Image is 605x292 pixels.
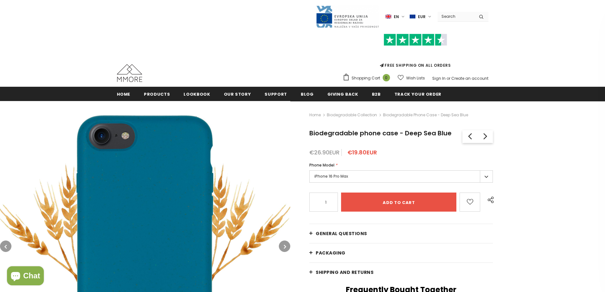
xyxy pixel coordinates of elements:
[316,269,373,275] span: Shipping and returns
[184,87,210,101] a: Lookbook
[301,87,314,101] a: Blog
[309,263,493,282] a: Shipping and returns
[386,14,391,19] img: i-lang-1.png
[372,87,381,101] a: B2B
[224,87,251,101] a: Our Story
[309,224,493,243] a: General Questions
[117,87,131,101] a: Home
[372,91,381,97] span: B2B
[432,76,446,81] a: Sign In
[418,14,426,20] span: EUR
[309,111,321,119] a: Home
[384,34,447,46] img: Trust Pilot Stars
[327,87,358,101] a: Giving back
[309,170,493,183] label: iPhone 16 Pro Max
[398,72,425,84] a: Wish Lists
[117,91,131,97] span: Home
[309,148,339,156] span: €26.90EUR
[301,91,314,97] span: Blog
[394,14,399,20] span: en
[438,12,474,21] input: Search Site
[224,91,251,97] span: Our Story
[451,76,488,81] a: Create an account
[117,64,142,82] img: MMORE Cases
[341,193,456,212] input: Add to cart
[327,91,358,97] span: Giving back
[394,87,441,101] a: Track your order
[383,74,390,81] span: 0
[343,46,488,62] iframe: Customer reviews powered by Trustpilot
[343,73,393,83] a: Shopping Cart 0
[144,87,170,101] a: Products
[265,87,287,101] a: support
[184,91,210,97] span: Lookbook
[309,243,493,262] a: PACKAGING
[144,91,170,97] span: Products
[394,91,441,97] span: Track your order
[406,75,425,81] span: Wish Lists
[343,37,488,68] span: FREE SHIPPING ON ALL ORDERS
[327,112,377,118] a: Biodegradable Collection
[5,266,46,287] inbox-online-store-chat: Shopify online store chat
[316,14,379,19] a: Javni Razpis
[309,162,334,168] span: Phone Model
[447,76,450,81] span: or
[383,111,468,119] span: Biodegradable phone case - Deep Sea Blue
[352,75,380,81] span: Shopping Cart
[316,250,346,256] span: PACKAGING
[316,5,379,28] img: Javni Razpis
[316,230,367,237] span: General Questions
[265,91,287,97] span: support
[309,129,452,138] span: Biodegradable phone case - Deep Sea Blue
[347,148,377,156] span: €19.80EUR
